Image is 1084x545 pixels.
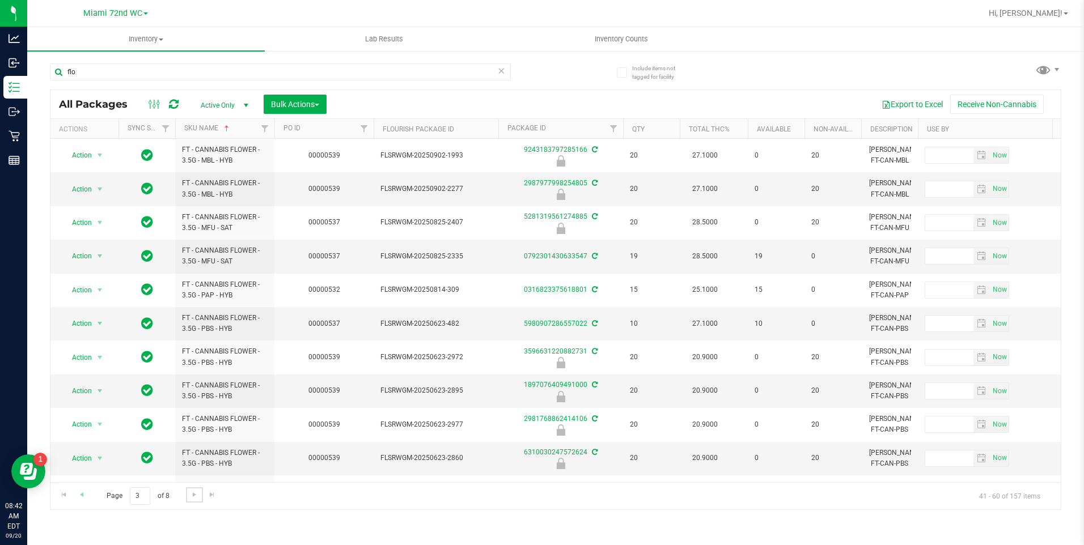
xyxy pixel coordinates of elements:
[757,125,791,133] a: Available
[524,252,587,260] a: 0792301430633547
[93,147,107,163] span: select
[524,381,587,389] a: 1897076409491000
[990,450,1009,466] span: Set Current date
[590,381,598,389] span: Sync from Compliance System
[308,454,340,462] a: 00000539
[130,487,150,505] input: 3
[9,155,20,166] inline-svg: Reports
[630,453,673,463] span: 20
[62,181,92,197] span: Action
[630,352,673,363] span: 20
[182,313,268,334] span: FT - CANNABIS FLOWER - 3.5G - PBS - HYB
[380,318,492,329] span: FLSRWGM-20250623-482
[308,420,340,428] a: 00000539
[868,345,911,369] div: [PERSON_NAME]-FT-CAN-PBS
[524,320,587,327] a: 5980907286557022
[590,212,598,220] span: Sync from Compliance System
[630,318,673,329] span: 10
[93,450,107,466] span: select
[524,146,587,154] a: 9243183797285166
[141,147,153,163] span: In Sync
[811,284,854,295] span: 0
[507,124,546,132] a: Package ID
[308,320,340,327] a: 00000537
[380,284,492,295] span: FLSRWGM-20250814-309
[62,383,92,399] span: Action
[630,419,673,430] span: 20
[524,179,587,187] a: 2987977998254805
[590,286,598,293] span: Sync from Compliance System
[141,282,153,297] span: In Sync
[62,450,92,466] span: Action
[973,215,990,231] span: select
[93,416,107,432] span: select
[182,178,268,199] span: FT - CANNABIS FLOWER - 3.5G - MBL - HYB
[141,450,153,466] span: In Sync
[11,454,45,488] iframe: Resource center
[590,146,598,154] span: Sync from Compliance System
[811,251,854,262] span: 0
[973,450,990,466] span: select
[497,458,625,469] div: Newly Received
[868,211,911,235] div: [PERSON_NAME]-FT-CAN-MFU
[62,416,92,432] span: Action
[630,385,673,396] span: 20
[308,218,340,226] a: 00000537
[630,184,673,194] span: 20
[141,316,153,331] span: In Sync
[141,248,153,264] span: In Sync
[308,353,340,361] a: 00000539
[182,481,268,503] span: FT - CANNABIS FLOWER - 3.5G - PZT - HYB
[380,217,492,228] span: FLSRWGM-20250825-2407
[811,352,854,363] span: 20
[182,144,268,166] span: FT - CANNABIS FLOWER - 3.5G - MBL - HYB
[811,150,854,161] span: 20
[128,124,171,132] a: Sync Status
[755,217,798,228] span: 0
[93,383,107,399] span: select
[93,248,107,264] span: select
[590,347,598,355] span: Sync from Compliance System
[990,147,1009,164] span: Set Current date
[182,279,268,301] span: FT - CANNABIS FLOWER - 3.5G - PAP - HYB
[989,8,1062,18] span: Hi, [PERSON_NAME]!
[141,416,153,432] span: In Sync
[27,27,265,51] a: Inventory
[73,487,90,503] a: Go to the previous page
[27,34,265,44] span: Inventory
[5,531,22,540] p: 09/20
[687,450,723,466] span: 20.9000
[630,251,673,262] span: 19
[755,352,798,363] span: 0
[93,316,107,331] span: select
[182,346,268,368] span: FT - CANNABIS FLOWER - 3.5G - PBS - HYB
[59,98,139,110] span: All Packages
[973,282,990,298] span: select
[9,33,20,44] inline-svg: Analytics
[182,448,268,469] span: FT - CANNABIS FLOWER - 3.5G - PBS - HYB
[62,248,92,264] span: Action
[687,349,723,365] span: 20.9000
[868,143,911,167] div: [PERSON_NAME]-FT-CAN-MBL
[590,252,598,260] span: Sync from Compliance System
[265,27,502,51] a: Lab Results
[497,424,625,436] div: Newly Received
[524,415,587,423] a: 2981768862414106
[256,119,274,138] a: Filter
[264,95,327,114] button: Bulk Actions
[350,34,418,44] span: Lab Results
[687,416,723,433] span: 20.9000
[973,416,990,432] span: select
[524,448,587,456] a: 6310030247572624
[380,419,492,430] span: FLSRWGM-20250623-2977
[990,416,1009,432] span: select
[990,181,1009,197] span: select
[497,391,625,402] div: Newly Received
[990,282,1009,298] span: select
[56,487,72,503] a: Go to the first page
[990,215,1009,231] span: select
[184,124,231,132] a: SKU Name
[503,27,740,51] a: Inventory Counts
[9,57,20,69] inline-svg: Inbound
